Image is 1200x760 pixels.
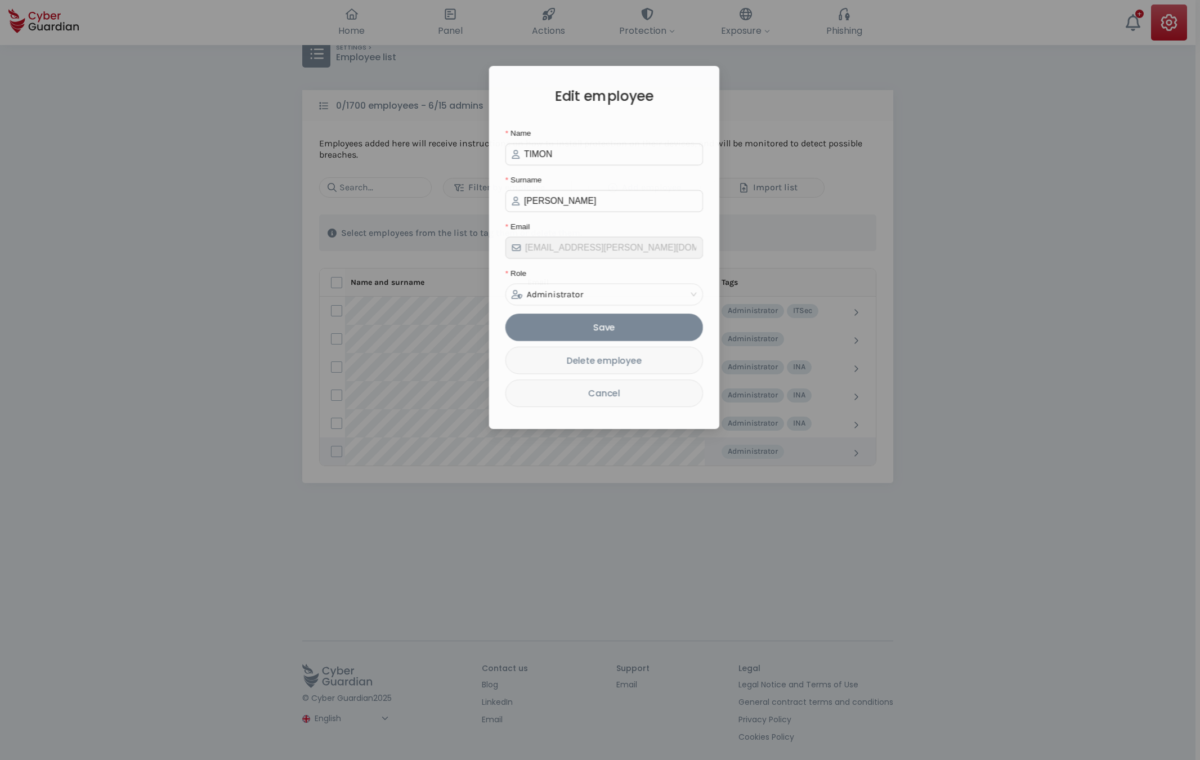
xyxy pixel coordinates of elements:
[519,236,695,249] input: Email
[508,385,692,399] div: Cancel
[499,214,531,227] label: Email
[508,351,692,365] div: Delete employee
[499,262,528,275] label: Role
[499,310,701,338] button: Save
[507,318,693,332] div: Save
[518,188,695,202] input: Surname
[499,344,701,372] button: Delete employee
[499,167,544,179] label: Surname
[499,79,701,96] h1: Edit employee
[499,378,701,406] button: Cancel
[518,140,695,154] input: Name
[499,119,533,131] label: Name
[505,280,685,301] div: Administrator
